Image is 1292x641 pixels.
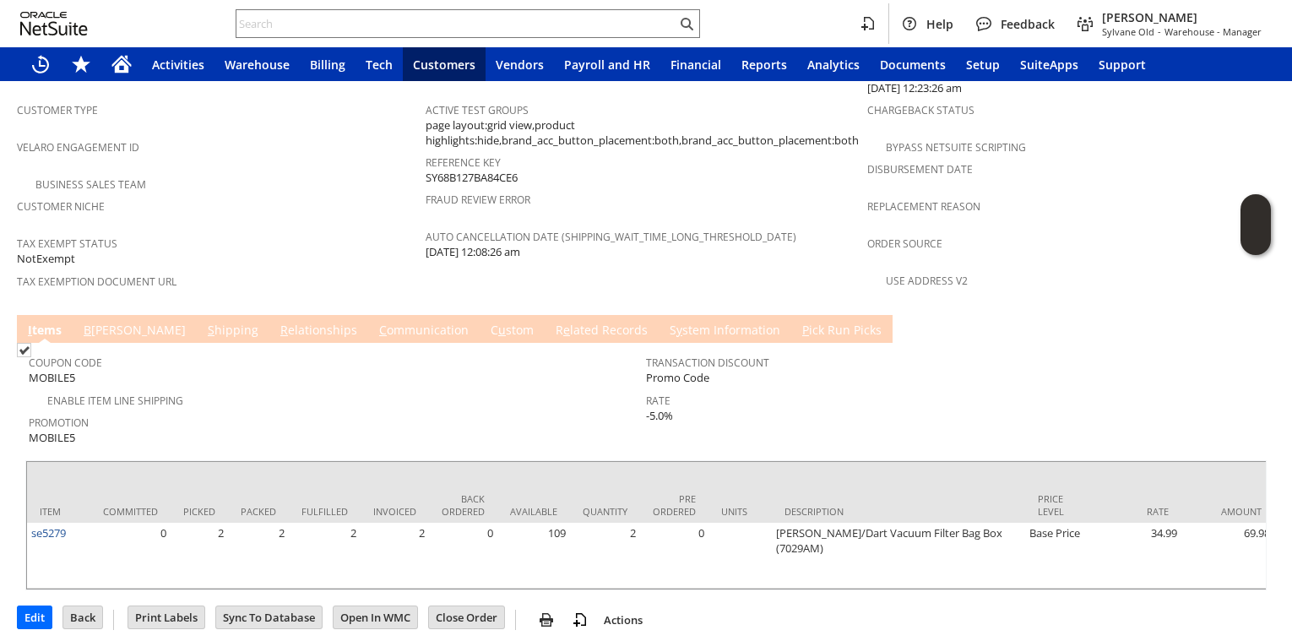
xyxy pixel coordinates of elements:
div: Rate [1101,505,1169,518]
span: Setup [966,57,1000,73]
span: Activities [152,57,204,73]
div: Invoiced [373,505,416,518]
a: se5279 [31,525,66,541]
a: SuiteApps [1010,47,1088,81]
a: Setup [956,47,1010,81]
a: Enable Item Line Shipping [47,394,183,408]
a: Customers [403,47,486,81]
svg: Shortcuts [71,54,91,74]
a: Vendors [486,47,554,81]
span: Support [1099,57,1146,73]
a: Business Sales Team [35,177,146,192]
span: P [802,322,809,338]
span: MOBILE5 [29,430,75,446]
input: Back [63,606,102,628]
input: Sync To Database [216,606,322,628]
a: Rate [646,394,670,408]
span: S [208,322,214,338]
a: Customer Niche [17,199,105,214]
a: Bypass NetSuite Scripting [886,140,1026,155]
td: 109 [497,523,570,589]
span: I [28,322,32,338]
td: Base Price [1025,523,1088,589]
span: Vendors [496,57,544,73]
span: Customers [413,57,475,73]
img: add-record.svg [570,610,590,630]
td: 2 [361,523,429,589]
a: Communication [375,322,473,340]
a: Financial [660,47,731,81]
a: Home [101,47,142,81]
a: Tech [356,47,403,81]
span: Reports [741,57,787,73]
a: Reports [731,47,797,81]
a: Items [24,322,66,340]
a: Support [1088,47,1156,81]
a: Use Address V2 [886,274,968,288]
div: Amount [1194,505,1262,518]
span: R [280,322,288,338]
a: Disbursement Date [867,162,973,177]
a: Pick Run Picks [798,322,886,340]
td: 34.99 [1088,523,1181,589]
span: Tech [366,57,393,73]
a: Tax Exemption Document URL [17,274,176,289]
a: Fraud Review Error [426,193,530,207]
a: Recent Records [20,47,61,81]
span: Analytics [807,57,860,73]
a: Auto Cancellation Date (shipping_wait_time_long_threshold_date) [426,230,796,244]
span: Documents [880,57,946,73]
input: Search [236,14,676,34]
a: Documents [870,47,956,81]
a: Reference Key [426,155,501,170]
span: Payroll and HR [564,57,650,73]
a: Related Records [551,322,652,340]
span: SuiteApps [1020,57,1078,73]
svg: Recent Records [30,54,51,74]
td: [PERSON_NAME]/Dart Vacuum Filter Bag Box (7029AM) [772,523,1025,589]
td: 0 [90,523,171,589]
td: 2 [289,523,361,589]
span: Oracle Guided Learning Widget. To move around, please hold and drag [1240,225,1271,256]
td: 0 [429,523,497,589]
span: C [379,322,387,338]
td: 2 [228,523,289,589]
img: print.svg [536,610,556,630]
span: [DATE] 12:08:26 am [426,244,520,260]
span: page layout:grid view,product highlights:hide,brand_acc_button_placement:both,brand_acc_button_pl... [426,117,859,149]
a: Customer Type [17,103,98,117]
a: Chargeback Status [867,103,974,117]
span: Warehouse [225,57,290,73]
a: Replacement reason [867,199,980,214]
a: Actions [597,612,649,627]
span: y [676,322,682,338]
a: Transaction Discount [646,356,769,370]
a: Activities [142,47,214,81]
span: Sylvane Old [1102,25,1154,38]
span: NotExempt [17,251,75,267]
span: Feedback [1001,16,1055,32]
input: Print Labels [128,606,204,628]
a: Tax Exempt Status [17,236,117,251]
a: Warehouse [214,47,300,81]
a: Shipping [204,322,263,340]
a: Analytics [797,47,870,81]
div: Price Level [1038,492,1076,518]
td: 2 [570,523,640,589]
a: Order Source [867,236,942,251]
input: Edit [18,606,52,628]
span: Warehouse - Manager [1164,25,1262,38]
a: System Information [665,322,784,340]
span: - [1158,25,1161,38]
a: B[PERSON_NAME] [79,322,190,340]
div: Available [510,505,557,518]
input: Open In WMC [334,606,417,628]
img: Checked [17,343,31,357]
span: Help [926,16,953,32]
a: Billing [300,47,356,81]
div: Committed [103,505,158,518]
div: Quantity [583,505,627,518]
a: Coupon Code [29,356,102,370]
div: Picked [183,505,215,518]
span: SY68B127BA84CE6 [426,170,518,186]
